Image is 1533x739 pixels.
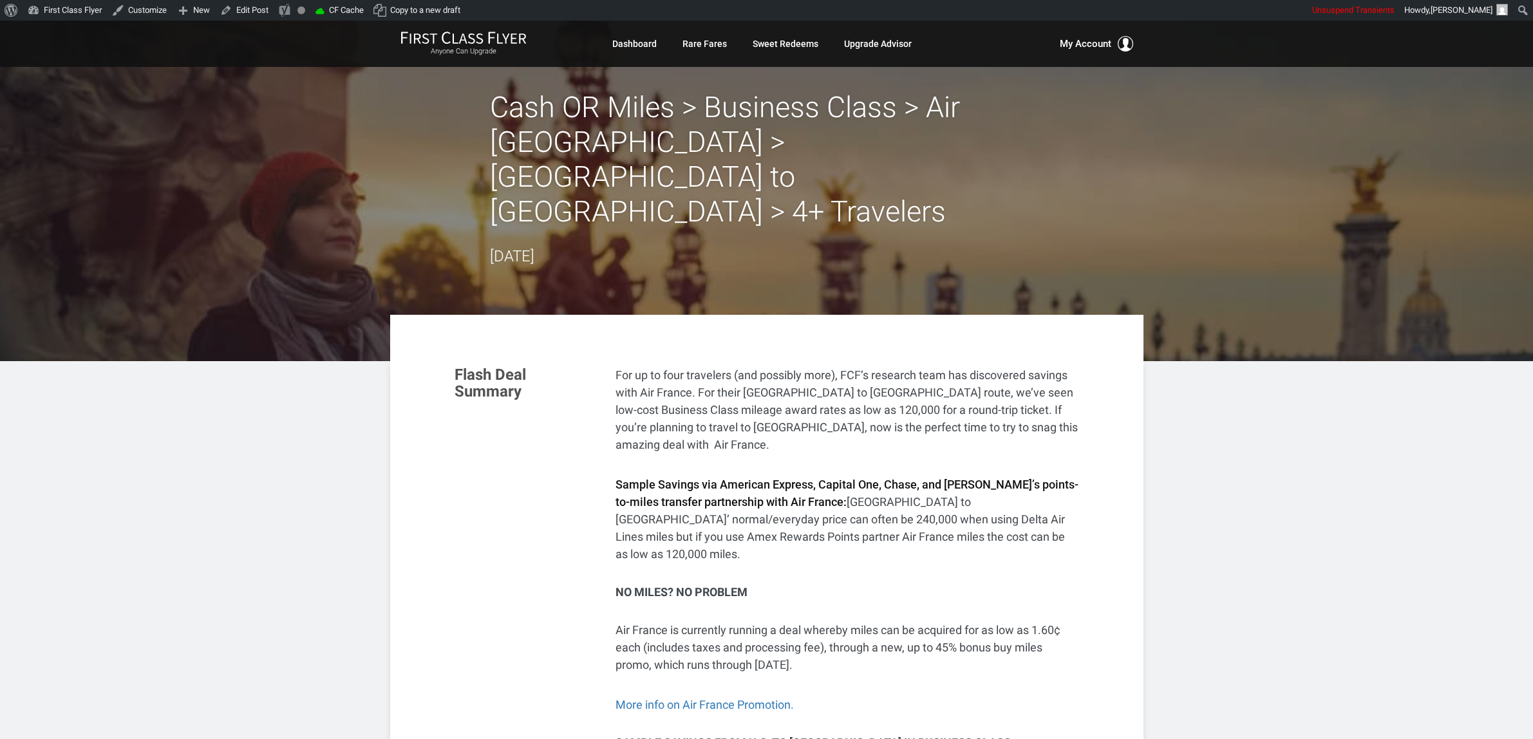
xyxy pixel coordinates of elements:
[400,31,527,57] a: First Class FlyerAnyone Can Upgrade
[490,247,534,265] time: [DATE]
[753,32,818,55] a: Sweet Redeems
[1060,36,1111,51] span: My Account
[616,476,1079,563] p: [GEOGRAPHIC_DATA] to [GEOGRAPHIC_DATA]’ normal/everyday price can often be 240,000 when using Del...
[1312,5,1395,15] span: Unsuspend Transients
[1428,700,1520,733] iframe: Opens a widget where you can find more information
[1431,5,1492,15] span: [PERSON_NAME]
[455,366,596,400] h3: Flash Deal Summary
[844,32,912,55] a: Upgrade Advisor
[490,90,1044,229] h2: Cash OR Miles > Business Class > Air [GEOGRAPHIC_DATA] > [GEOGRAPHIC_DATA] to [GEOGRAPHIC_DATA] >...
[1060,36,1133,51] button: My Account
[400,47,527,56] small: Anyone Can Upgrade
[616,621,1079,673] p: Air France is currently running a deal whereby miles can be acquired for as low as 1.60¢ each (in...
[616,698,794,711] a: More info on Air France Promotion.
[682,32,727,55] a: Rare Fares
[400,31,527,44] img: First Class Flyer
[616,586,1079,599] h3: NO MILES? NO PROBLEM
[616,366,1079,453] p: For up to four travelers (and possibly more), FCF’s research team has discovered savings with Air...
[612,32,657,55] a: Dashboard
[616,478,1078,509] strong: Sample Savings via American Express, Capital One, Chase, and [PERSON_NAME]’s points-to-miles tran...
